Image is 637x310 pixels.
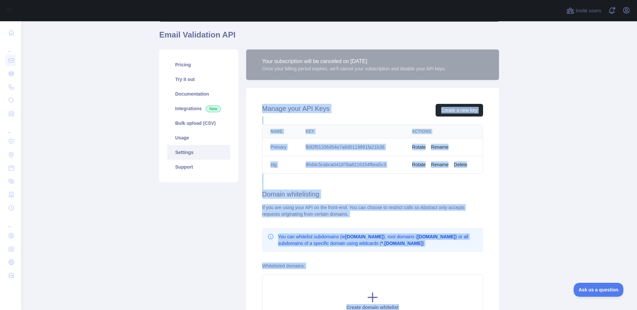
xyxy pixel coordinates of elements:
td: fb92f01336d54e7a8d0119881fa21b36 [298,138,404,156]
th: Key [298,125,404,138]
b: [DOMAIN_NAME] [417,234,456,239]
button: Rename [431,161,449,168]
p: You can whitelist subdomains (ie ), root domains ( ) or all subdomains of a specific domain using... [278,233,478,247]
div: ... [5,121,16,134]
h2: Manage your API Keys [262,104,329,116]
td: stg [262,156,298,174]
div: Once your billing period expires, we'll cancel your subscription and disable your API keys. [262,65,446,72]
div: ... [5,215,16,228]
a: Support [167,160,230,174]
a: Bulk upload (CSV) [167,116,230,130]
a: Pricing [167,57,230,72]
span: New [206,106,221,112]
h2: Domain whitelisting [262,190,483,199]
span: Invite users [576,7,601,15]
div: ... [5,40,16,53]
button: Create a new key [436,104,483,116]
a: Integrations New [167,101,230,116]
label: Whitelisted domains: [262,263,305,269]
iframe: Toggle Customer Support [574,283,624,297]
th: Actions [404,125,483,138]
span: Create domain whitelist [346,305,398,310]
a: Documentation [167,87,230,101]
td: 95d4c5cabca041878a8216334f6ea5c3 [298,156,404,174]
div: Your subscription will be canceled on [DATE] [262,57,446,65]
button: Rotate [412,161,426,168]
button: Delete [454,161,467,168]
h1: Email Validation API [159,30,499,45]
b: [DOMAIN_NAME] [345,234,384,239]
button: Rotate [412,144,426,150]
b: *.[DOMAIN_NAME] [381,241,422,246]
a: Usage [167,130,230,145]
div: If you are using your API on the front-end. You can choose to restrict calls so Abstract only acc... [262,204,483,217]
td: Primary [262,138,298,156]
a: Try it out [167,72,230,87]
a: Settings [167,145,230,160]
button: Invite users [565,5,602,16]
button: Rename [431,144,449,150]
th: Name [262,125,298,138]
